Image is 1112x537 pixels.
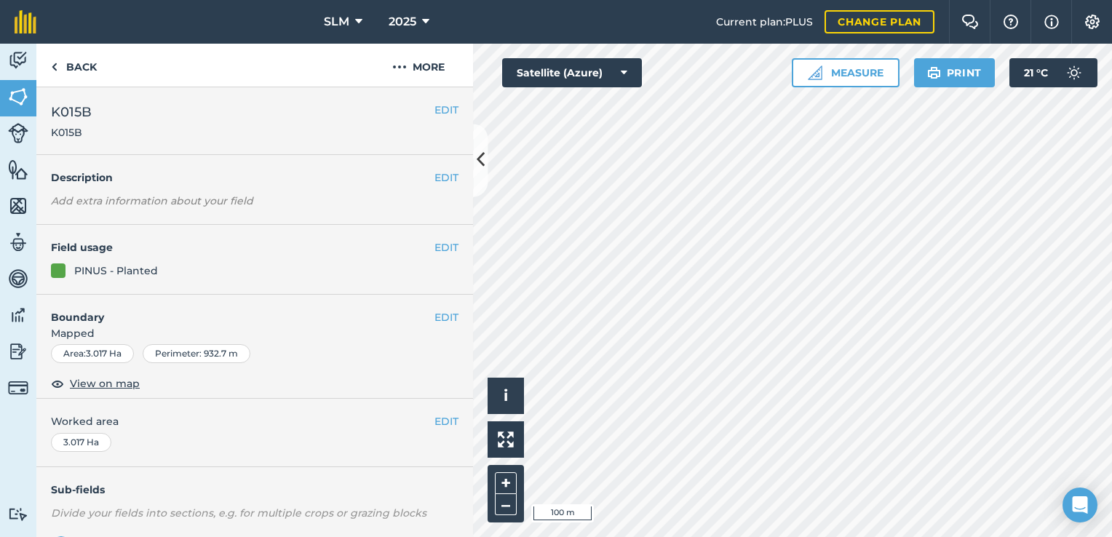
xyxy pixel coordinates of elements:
img: svg+xml;base64,PD94bWwgdmVyc2lvbj0iMS4wIiBlbmNvZGluZz0idXRmLTgiPz4KPCEtLSBHZW5lcmF0b3I6IEFkb2JlIE... [8,49,28,71]
div: Open Intercom Messenger [1063,488,1097,522]
em: Divide your fields into sections, e.g. for multiple crops or grazing blocks [51,506,426,520]
span: K015B [51,102,92,122]
button: EDIT [434,309,458,325]
h4: Field usage [51,239,434,255]
img: A cog icon [1084,15,1101,29]
span: i [504,386,508,405]
img: svg+xml;base64,PHN2ZyB4bWxucz0iaHR0cDovL3d3dy53My5vcmcvMjAwMC9zdmciIHdpZHRoPSIxOCIgaGVpZ2h0PSIyNC... [51,375,64,392]
img: A question mark icon [1002,15,1020,29]
span: 21 ° C [1024,58,1048,87]
button: 21 °C [1009,58,1097,87]
h4: Boundary [36,295,434,325]
img: svg+xml;base64,PHN2ZyB4bWxucz0iaHR0cDovL3d3dy53My5vcmcvMjAwMC9zdmciIHdpZHRoPSIxNyIgaGVpZ2h0PSIxNy... [1044,13,1059,31]
a: Back [36,44,111,87]
img: svg+xml;base64,PD94bWwgdmVyc2lvbj0iMS4wIiBlbmNvZGluZz0idXRmLTgiPz4KPCEtLSBHZW5lcmF0b3I6IEFkb2JlIE... [8,123,28,143]
img: svg+xml;base64,PHN2ZyB4bWxucz0iaHR0cDovL3d3dy53My5vcmcvMjAwMC9zdmciIHdpZHRoPSI5IiBoZWlnaHQ9IjI0Ii... [51,58,57,76]
span: Current plan : PLUS [716,14,813,30]
img: svg+xml;base64,PHN2ZyB4bWxucz0iaHR0cDovL3d3dy53My5vcmcvMjAwMC9zdmciIHdpZHRoPSI1NiIgaGVpZ2h0PSI2MC... [8,195,28,217]
img: svg+xml;base64,PHN2ZyB4bWxucz0iaHR0cDovL3d3dy53My5vcmcvMjAwMC9zdmciIHdpZHRoPSI1NiIgaGVpZ2h0PSI2MC... [8,159,28,180]
span: 2025 [389,13,416,31]
button: i [488,378,524,414]
h4: Description [51,170,458,186]
span: K015B [51,125,92,140]
img: svg+xml;base64,PD94bWwgdmVyc2lvbj0iMS4wIiBlbmNvZGluZz0idXRmLTgiPz4KPCEtLSBHZW5lcmF0b3I6IEFkb2JlIE... [8,507,28,521]
img: svg+xml;base64,PD94bWwgdmVyc2lvbj0iMS4wIiBlbmNvZGluZz0idXRmLTgiPz4KPCEtLSBHZW5lcmF0b3I6IEFkb2JlIE... [1060,58,1089,87]
img: svg+xml;base64,PD94bWwgdmVyc2lvbj0iMS4wIiBlbmNvZGluZz0idXRmLTgiPz4KPCEtLSBHZW5lcmF0b3I6IEFkb2JlIE... [8,268,28,290]
img: svg+xml;base64,PHN2ZyB4bWxucz0iaHR0cDovL3d3dy53My5vcmcvMjAwMC9zdmciIHdpZHRoPSIyMCIgaGVpZ2h0PSIyNC... [392,58,407,76]
button: Satellite (Azure) [502,58,642,87]
img: svg+xml;base64,PHN2ZyB4bWxucz0iaHR0cDovL3d3dy53My5vcmcvMjAwMC9zdmciIHdpZHRoPSIxOSIgaGVpZ2h0PSIyNC... [927,64,941,81]
span: Worked area [51,413,458,429]
h4: Sub-fields [36,482,473,498]
button: – [495,494,517,515]
div: Perimeter : 932.7 m [143,344,250,363]
img: svg+xml;base64,PD94bWwgdmVyc2lvbj0iMS4wIiBlbmNvZGluZz0idXRmLTgiPz4KPCEtLSBHZW5lcmF0b3I6IEFkb2JlIE... [8,304,28,326]
button: More [364,44,473,87]
button: EDIT [434,102,458,118]
button: EDIT [434,239,458,255]
img: Ruler icon [808,65,822,80]
span: Mapped [36,325,473,341]
span: SLM [324,13,349,31]
img: fieldmargin Logo [15,10,36,33]
img: Four arrows, one pointing top left, one top right, one bottom right and the last bottom left [498,431,514,447]
div: 3.017 Ha [51,433,111,452]
em: Add extra information about your field [51,194,253,207]
img: svg+xml;base64,PD94bWwgdmVyc2lvbj0iMS4wIiBlbmNvZGluZz0idXRmLTgiPz4KPCEtLSBHZW5lcmF0b3I6IEFkb2JlIE... [8,378,28,398]
a: Change plan [825,10,934,33]
img: Two speech bubbles overlapping with the left bubble in the forefront [961,15,979,29]
img: svg+xml;base64,PD94bWwgdmVyc2lvbj0iMS4wIiBlbmNvZGluZz0idXRmLTgiPz4KPCEtLSBHZW5lcmF0b3I6IEFkb2JlIE... [8,341,28,362]
div: PINUS - Planted [74,263,158,279]
img: svg+xml;base64,PHN2ZyB4bWxucz0iaHR0cDovL3d3dy53My5vcmcvMjAwMC9zdmciIHdpZHRoPSI1NiIgaGVpZ2h0PSI2MC... [8,86,28,108]
div: Area : 3.017 Ha [51,344,134,363]
button: View on map [51,375,140,392]
button: Print [914,58,996,87]
button: Measure [792,58,899,87]
img: svg+xml;base64,PD94bWwgdmVyc2lvbj0iMS4wIiBlbmNvZGluZz0idXRmLTgiPz4KPCEtLSBHZW5lcmF0b3I6IEFkb2JlIE... [8,231,28,253]
button: EDIT [434,170,458,186]
button: + [495,472,517,494]
button: EDIT [434,413,458,429]
span: View on map [70,375,140,391]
